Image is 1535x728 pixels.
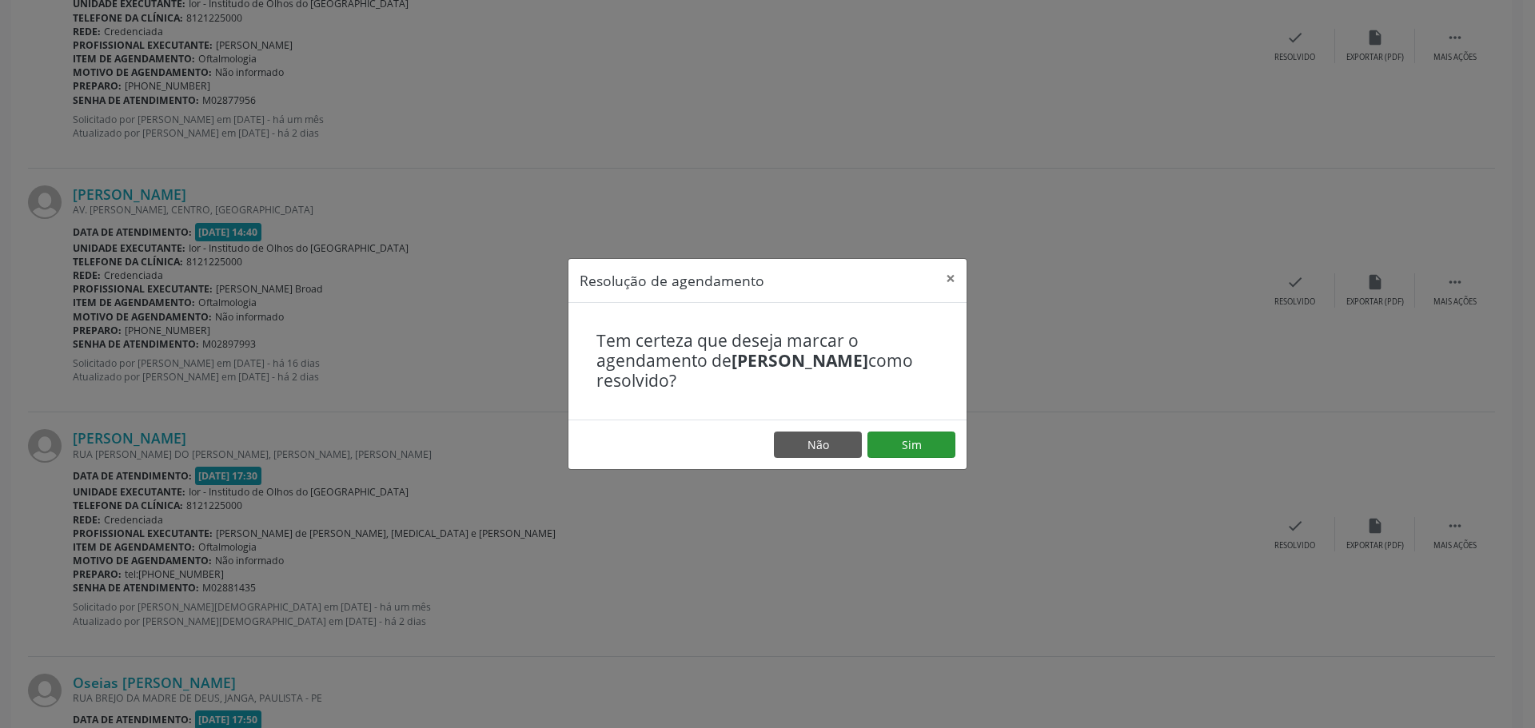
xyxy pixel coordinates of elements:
button: Não [774,432,862,459]
button: Sim [867,432,955,459]
h4: Tem certeza que deseja marcar o agendamento de como resolvido? [596,331,939,392]
h5: Resolução de agendamento [580,270,764,291]
button: Close [935,259,967,298]
b: [PERSON_NAME] [732,349,868,372]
